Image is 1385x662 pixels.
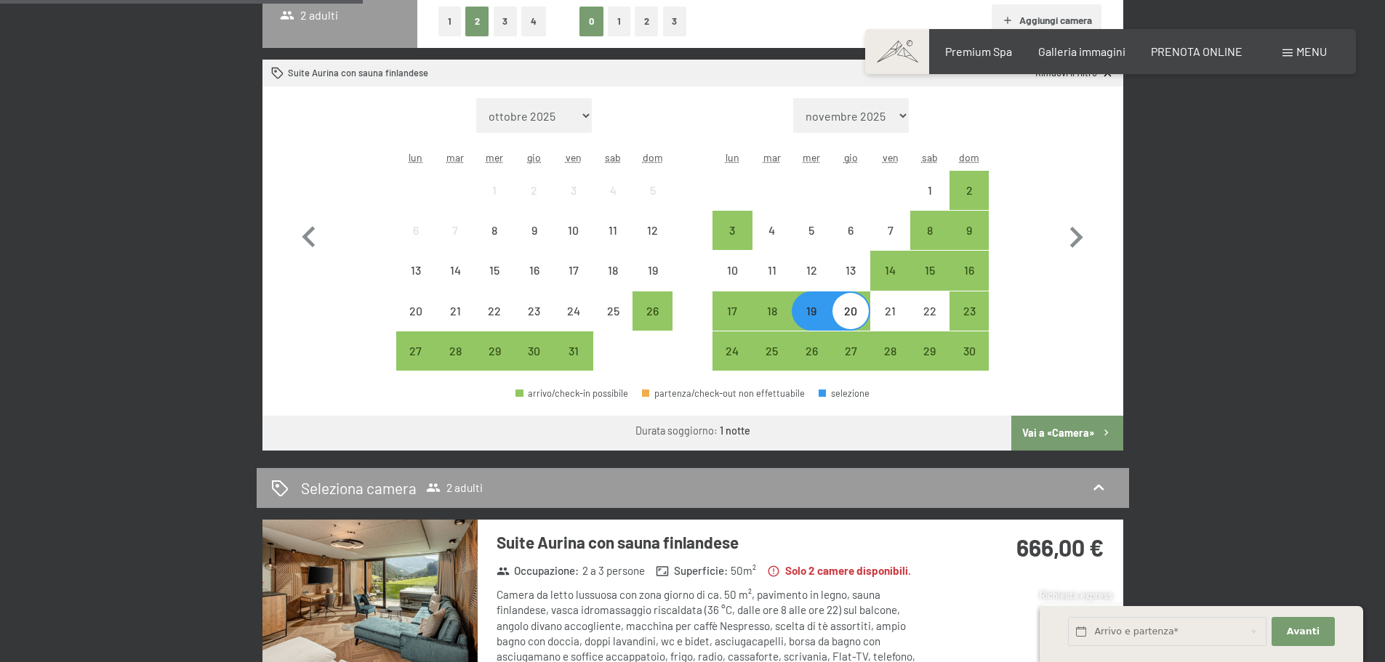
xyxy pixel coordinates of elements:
div: Durata soggiorno: [635,424,750,438]
div: 14 [437,265,473,301]
div: 3 [714,225,750,261]
div: Wed Oct 29 2025 [475,331,514,371]
div: arrivo/check-in non effettuabile [396,291,435,331]
div: arrivo/check-in possibile [475,331,514,371]
div: Thu Oct 30 2025 [515,331,554,371]
div: 24 [555,305,592,342]
div: 24 [714,345,750,382]
div: Sun Oct 26 2025 [633,291,672,331]
div: Thu Oct 23 2025 [515,291,554,331]
div: arrivo/check-in non effettuabile [910,171,950,210]
div: arrivo/check-in possibile [950,171,989,210]
div: 10 [555,225,592,261]
div: arrivo/check-in possibile [792,291,831,331]
div: arrivo/check-in possibile [752,291,792,331]
abbr: sabato [922,151,938,164]
div: arrivo/check-in possibile [792,331,831,371]
button: Vai a «Camera» [1011,416,1123,451]
div: 26 [634,305,670,342]
div: 25 [754,345,790,382]
button: Mese precedente [288,98,330,371]
div: Thu Oct 09 2025 [515,211,554,250]
div: arrivo/check-in possibile [950,291,989,331]
div: arrivo/check-in non effettuabile [752,251,792,290]
div: 5 [793,225,830,261]
div: arrivo/check-in non effettuabile [593,211,633,250]
div: 13 [832,265,869,301]
div: Wed Oct 15 2025 [475,251,514,290]
a: Galleria immagini [1038,44,1125,58]
div: Fri Oct 24 2025 [554,291,593,331]
div: arrivo/check-in non effettuabile [515,291,554,331]
svg: Camera [271,67,284,79]
button: Mese successivo [1055,98,1097,371]
div: 22 [476,305,513,342]
div: 29 [476,345,513,382]
div: Suite Aurina con sauna finlandese [271,67,428,80]
div: arrivo/check-in non effettuabile [475,171,514,210]
div: arrivo/check-in non effettuabile [554,291,593,331]
strong: Occupazione : [497,563,579,578]
div: Tue Nov 18 2025 [752,291,792,331]
div: arrivo/check-in possibile [554,331,593,371]
div: Tue Oct 21 2025 [435,291,475,331]
div: arrivo/check-in non effettuabile [475,291,514,331]
span: 2 adulti [426,480,483,495]
button: 3 [494,7,518,36]
div: arrivo/check-in non effettuabile [515,171,554,210]
div: 15 [912,265,948,301]
div: 28 [872,345,908,382]
div: Mon Nov 17 2025 [712,291,752,331]
div: arrivo/check-in possibile [910,251,950,290]
div: Sat Nov 15 2025 [910,251,950,290]
div: Wed Nov 12 2025 [792,251,831,290]
b: 1 notte [720,424,750,437]
div: 2 [951,185,987,221]
div: arrivo/check-in possibile [870,251,910,290]
div: arrivo/check-in non effettuabile [831,211,870,250]
div: Tue Oct 14 2025 [435,251,475,290]
div: arrivo/check-in non effettuabile [396,211,435,250]
div: 16 [516,265,553,301]
abbr: giovedì [844,151,858,164]
div: 23 [516,305,553,342]
div: arrivo/check-in non effettuabile [870,211,910,250]
abbr: venerdì [883,151,899,164]
div: Sat Oct 18 2025 [593,251,633,290]
div: arrivo/check-in non effettuabile [792,211,831,250]
div: Fri Oct 17 2025 [554,251,593,290]
span: 2 a 3 persone [582,563,645,578]
div: Fri Oct 03 2025 [554,171,593,210]
div: Wed Oct 08 2025 [475,211,514,250]
div: arrivo/check-in possibile [950,331,989,371]
div: 27 [398,345,434,382]
div: Wed Nov 26 2025 [792,331,831,371]
div: Thu Nov 20 2025 [831,291,870,331]
div: 9 [951,225,987,261]
abbr: lunedì [409,151,422,164]
h2: Seleziona camera [301,477,417,498]
div: arrivo/check-in non effettuabile [475,211,514,250]
div: Thu Oct 16 2025 [515,251,554,290]
div: arrivo/check-in possibile [831,331,870,371]
div: 5 [634,185,670,221]
div: Mon Oct 06 2025 [396,211,435,250]
div: arrivo/check-in non effettuabile [515,251,554,290]
div: Sun Oct 05 2025 [633,171,672,210]
div: Sun Nov 09 2025 [950,211,989,250]
button: 2 [465,7,489,36]
div: 12 [634,225,670,261]
div: 31 [555,345,592,382]
div: 17 [714,305,750,342]
span: 2 adulti [280,7,339,23]
div: Sat Oct 25 2025 [593,291,633,331]
div: arrivo/check-in non effettuabile [435,291,475,331]
strong: Superficie : [656,563,728,578]
span: Richiesta express [1040,589,1112,601]
div: 9 [516,225,553,261]
div: selezione [819,389,870,398]
div: Thu Nov 13 2025 [831,251,870,290]
div: arrivo/check-in possibile [712,291,752,331]
abbr: mercoledì [486,151,503,164]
